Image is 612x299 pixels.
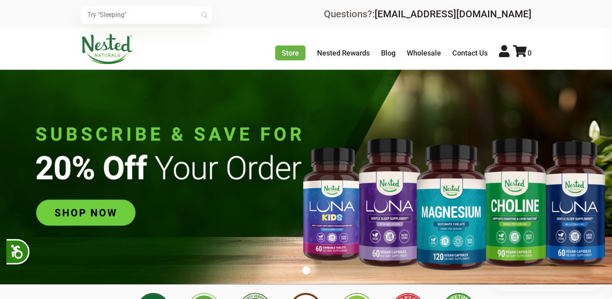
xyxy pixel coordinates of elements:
a: Contact Us [452,49,488,57]
div: Questions?: [324,9,532,19]
button: 1 of 1 [302,266,310,274]
a: Nested Rewards [317,49,370,57]
a: Store [275,45,305,60]
iframe: Button to open loyalty program pop-up [491,267,604,291]
span: 0 [528,49,532,57]
input: Try "Sleeping" [81,6,211,24]
a: 0 [513,49,532,57]
img: Nested Naturals [81,34,133,64]
a: Wholesale [407,49,441,57]
a: Blog [381,49,396,57]
a: [EMAIL_ADDRESS][DOMAIN_NAME] [375,8,532,20]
